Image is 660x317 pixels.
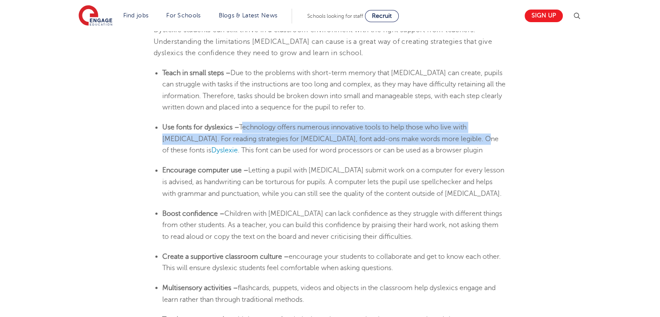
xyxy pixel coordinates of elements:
[307,13,363,19] span: Schools looking for staff
[162,209,502,240] span: Children with [MEDICAL_DATA] can lack confidence as they struggle with different things from othe...
[525,10,563,22] a: Sign up
[123,12,149,19] a: Find jobs
[162,69,506,111] span: Due to the problems with short-term memory that [MEDICAL_DATA] can create, pupils can struggle wi...
[372,13,392,19] span: Recruit
[79,5,112,27] img: Engage Education
[162,166,504,197] span: Letting a pupil with [MEDICAL_DATA] submit work on a computer for every lesson is advised, as han...
[162,284,496,303] span: flashcards, puppets, videos and objects in the classroom help dyslexics engage and learn rather t...
[243,166,248,174] b: –
[166,12,200,19] a: For Schools
[211,146,238,154] a: Dyslexie
[238,146,483,154] span: . This font can be used for word processors or can be used as a browser plugin
[365,10,399,22] a: Recruit
[162,252,501,271] span: encourage your students to collaborate and get to know each other. This will ensure dyslexic stud...
[162,123,499,154] span: Technology offers numerous innovative tools to help those who live with [MEDICAL_DATA]. For readi...
[219,12,278,19] a: Blogs & Latest News
[162,209,224,217] b: Boost confidence –
[162,166,242,174] b: Encourage computer use
[154,26,492,57] span: Dyslexic students can still thrive in a classroom environment with the right support from teacher...
[162,69,230,77] b: Teach in small steps –
[162,284,238,291] b: Multisensory activities –
[162,123,239,131] b: Use fonts for dyslexics –
[162,252,289,260] b: Create a supportive classroom culture –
